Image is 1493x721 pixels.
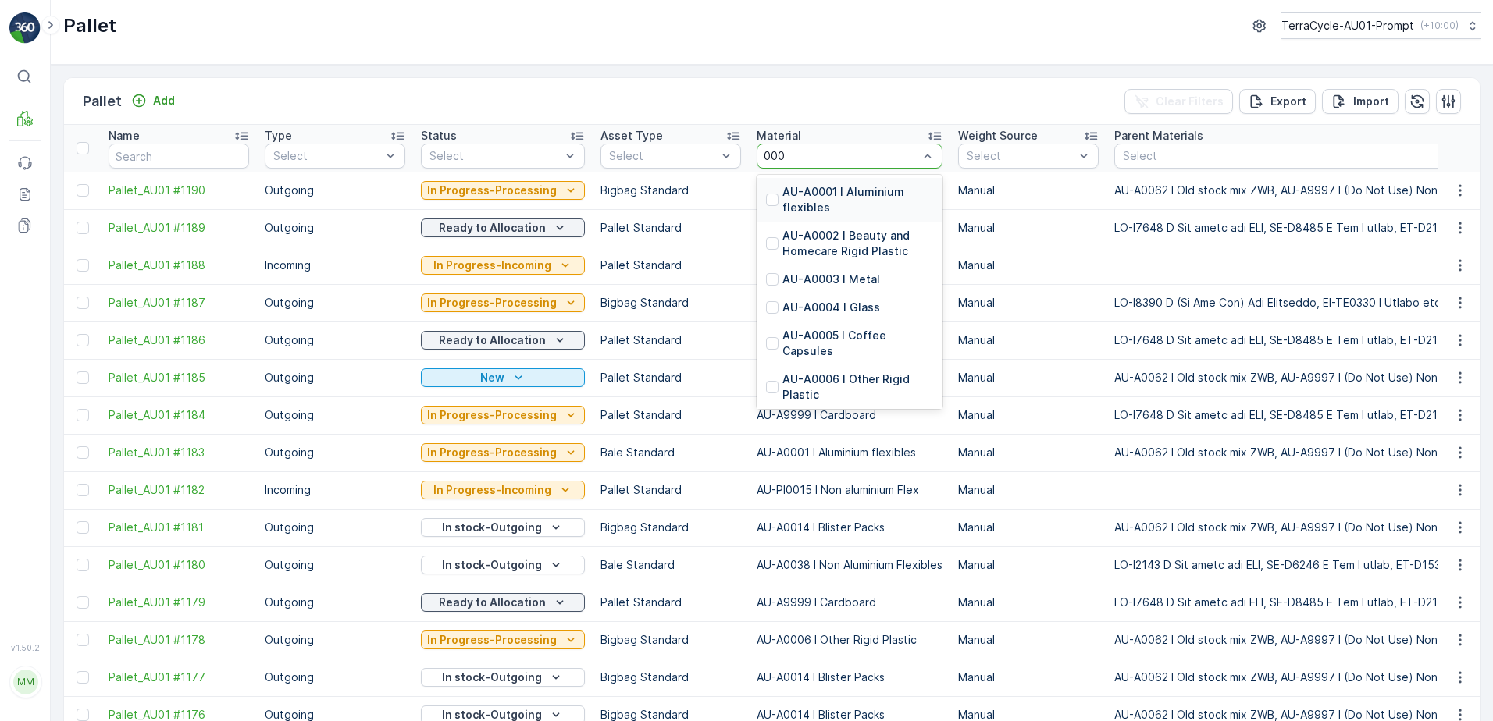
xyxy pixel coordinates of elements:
p: In stock-Outgoing [442,557,542,573]
p: Pallet Standard [600,220,741,236]
a: Pallet_AU01 #1179 [109,595,249,610]
p: Pallet [83,91,122,112]
span: 2.46 kg [88,307,130,321]
button: Clear Filters [1124,89,1233,114]
p: Manual [958,407,1099,423]
p: Asset Type [600,128,663,144]
p: AU-A0001 I Aluminium flexibles [757,445,942,460]
p: Add [153,93,175,108]
button: In stock-Outgoing [421,518,585,537]
p: Manual [958,632,1099,648]
span: Material Type : [13,333,96,346]
span: Name : [13,256,52,269]
div: Toggle Row Selected [77,521,89,534]
p: Outgoing [265,669,405,685]
p: Outgoing [265,595,405,610]
p: Outgoing [265,445,405,460]
p: Manual [958,557,1099,573]
p: Outgoing [265,220,405,236]
span: Pallet_AU01 #1180 [109,557,249,573]
button: Export [1239,89,1316,114]
div: Toggle Row Selected [77,709,89,721]
a: Pallet_AU01 #1186 [109,332,249,348]
p: In stock-Outgoing [442,669,542,685]
span: Pallet_AU01 #1188 [109,257,249,273]
button: Import [1322,89,1399,114]
div: Toggle Row Selected [77,259,89,272]
p: Manual [958,669,1099,685]
p: Manual [958,295,1099,311]
span: Last Weight : [13,385,87,398]
p: Manual [958,370,1099,385]
a: Pallet_AU01 #1181 [109,520,249,535]
p: Select [429,148,561,164]
div: Toggle Row Selected [77,671,89,684]
p: Bigbag Standard [600,295,741,311]
p: In Progress-Processing [427,407,557,423]
span: 01993126509999989136LJ8502912801000650305 [52,256,323,269]
div: Toggle Row Selected [77,184,89,197]
p: Pallet Standard [600,332,741,348]
p: Select [967,148,1074,164]
input: Search [109,144,249,169]
button: TerraCycle-AU01-Prompt(+10:00) [1281,12,1481,39]
p: AU-PI0015 I Non aluminium Flex [757,482,942,498]
p: Export [1270,94,1306,109]
p: Bigbag Standard [600,632,741,648]
div: Toggle Row Selected [77,596,89,609]
a: Pallet_AU01 #1177 [109,669,249,685]
span: AU-PI0032 I Home and Office [96,333,257,346]
button: In Progress-Incoming [421,256,585,275]
p: Pallet Standard [600,482,741,498]
button: Ready to Allocation [421,331,585,350]
span: Net Amount : [13,359,87,372]
p: AU-A0014 I Blister Packs [757,520,942,535]
p: Manual [958,257,1099,273]
p: ( +10:00 ) [1420,20,1459,32]
p: AU-A0005 I Coffee Capsules [782,328,933,359]
span: Arrive Date : [13,282,83,295]
button: In Progress-Processing [421,443,585,462]
button: New [421,368,585,387]
p: New [480,370,504,385]
span: Pallet_AU01 #1182 [109,482,249,498]
a: Pallet_AU01 #1184 [109,407,249,423]
p: AU-A0002 I Beauty and Homecare Rigid Plastic [782,228,933,259]
button: MM [9,655,41,709]
p: In Progress-Incoming [433,482,551,498]
button: In Progress-Processing [421,406,585,424]
p: Status [421,128,457,144]
p: AU-A0014 I Blister Packs [757,669,942,685]
button: In Progress-Processing [421,630,585,649]
a: Pallet_AU01 #1187 [109,295,249,311]
p: Ready to Allocation [439,595,546,610]
div: MM [13,669,38,694]
p: Clear Filters [1156,94,1224,109]
span: Pallet_AU01 #1178 [109,632,249,648]
p: Outgoing [265,557,405,573]
div: Toggle Row Selected [77,559,89,571]
button: In Progress-Processing [421,293,585,312]
p: AU-A9999 I Cardboard [757,407,942,423]
p: 01993126509999989136LJ8502912801000650305 [582,13,908,32]
a: Pallet_AU01 #1183 [109,445,249,460]
p: In stock-Outgoing [442,520,542,535]
button: In Progress-Incoming [421,481,585,499]
span: Pallet_AU01 #1185 [109,370,249,385]
p: Outgoing [265,183,405,198]
p: In Progress-Incoming [433,257,551,273]
p: Manual [958,183,1099,198]
p: Outgoing [265,520,405,535]
p: Pallet Standard [600,370,741,385]
p: AU-A0003 I Metal [782,272,880,287]
p: Incoming [265,482,405,498]
a: Pallet_AU01 #1189 [109,220,249,236]
p: Select [609,148,717,164]
p: Pallet Standard [600,595,741,610]
p: Manual [958,332,1099,348]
